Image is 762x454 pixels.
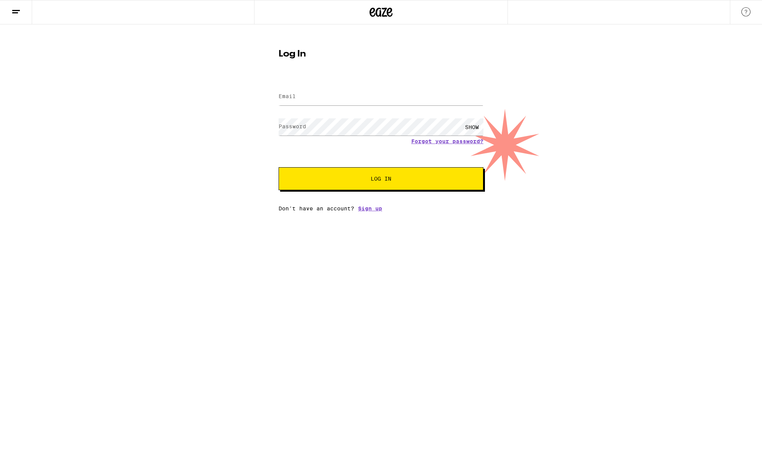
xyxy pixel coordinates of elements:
[279,93,296,99] label: Email
[279,88,483,105] input: Email
[279,123,306,129] label: Password
[358,205,382,212] a: Sign up
[279,205,483,212] div: Don't have an account?
[279,50,483,59] h1: Log In
[371,176,391,181] span: Log In
[279,167,483,190] button: Log In
[460,118,483,136] div: SHOW
[411,138,483,144] a: Forgot your password?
